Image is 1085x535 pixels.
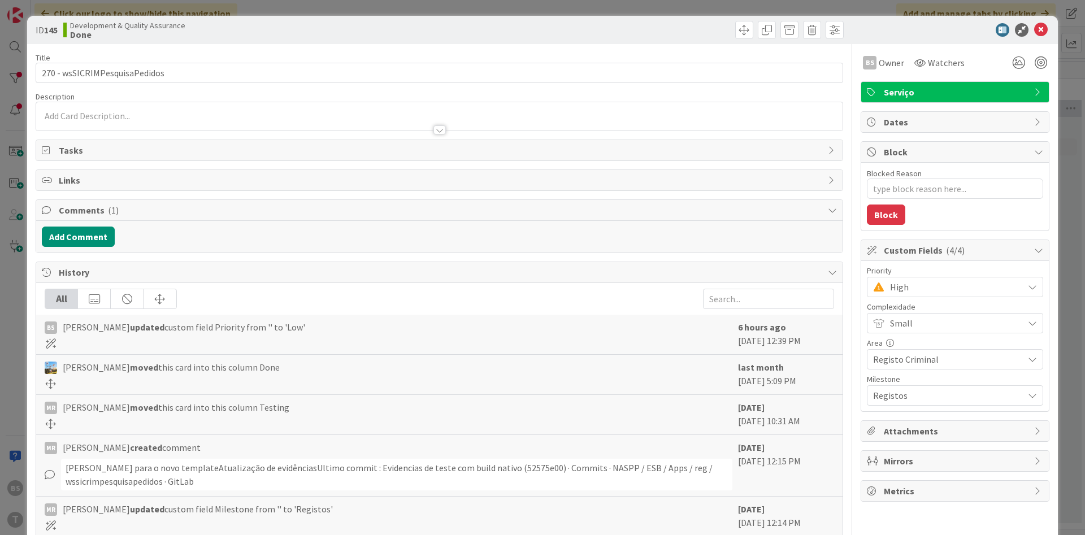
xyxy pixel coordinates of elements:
[63,401,289,414] span: [PERSON_NAME] this card into this column Testing
[879,56,904,69] span: Owner
[61,459,732,490] div: [PERSON_NAME] para o novo templateAtualização de evidênciasUltimo commit : Evidencias de teste co...
[130,321,164,333] b: updated
[928,56,965,69] span: Watchers
[884,243,1028,257] span: Custom Fields
[130,442,162,453] b: created
[867,267,1043,275] div: Priority
[867,168,922,179] label: Blocked Reason
[45,402,57,414] div: MR
[63,320,305,334] span: [PERSON_NAME] custom field Priority from '' to 'Low'
[45,321,57,334] div: BS
[63,360,280,374] span: [PERSON_NAME] this card into this column Done
[884,145,1028,159] span: Block
[70,21,185,30] span: Development & Quality Assurance
[738,441,834,490] div: [DATE] 12:15 PM
[738,320,834,349] div: [DATE] 12:39 PM
[703,289,834,309] input: Search...
[884,484,1028,498] span: Metrics
[738,442,765,453] b: [DATE]
[36,53,50,63] label: Title
[45,503,57,516] div: MR
[884,454,1028,468] span: Mirrors
[63,502,333,516] span: [PERSON_NAME] custom field Milestone from '' to 'Registos'
[36,92,75,102] span: Description
[738,402,765,413] b: [DATE]
[738,502,834,530] div: [DATE] 12:14 PM
[42,227,115,247] button: Add Comment
[738,401,834,429] div: [DATE] 10:31 AM
[738,362,784,373] b: last month
[36,63,843,83] input: type card name here...
[884,424,1028,438] span: Attachments
[59,266,822,279] span: History
[890,279,1018,295] span: High
[867,205,905,225] button: Block
[130,362,158,373] b: moved
[863,56,876,69] div: BS
[59,203,822,217] span: Comments
[873,388,1018,403] span: Registos
[44,24,58,36] b: 145
[59,143,822,157] span: Tasks
[63,441,201,454] span: [PERSON_NAME] comment
[108,205,119,216] span: ( 1 )
[738,503,765,515] b: [DATE]
[36,23,58,37] span: ID
[867,339,1043,347] div: Area
[70,30,185,39] b: Done
[884,85,1028,99] span: Serviço
[738,321,786,333] b: 6 hours ago
[867,303,1043,311] div: Complexidade
[890,315,1018,331] span: Small
[45,362,57,374] img: DG
[45,289,78,308] div: All
[946,245,965,256] span: ( 4/4 )
[873,351,1018,367] span: Registo Criminal
[130,503,164,515] b: updated
[59,173,822,187] span: Links
[884,115,1028,129] span: Dates
[738,360,834,389] div: [DATE] 5:09 PM
[45,442,57,454] div: MR
[130,402,158,413] b: moved
[867,375,1043,383] div: Milestone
